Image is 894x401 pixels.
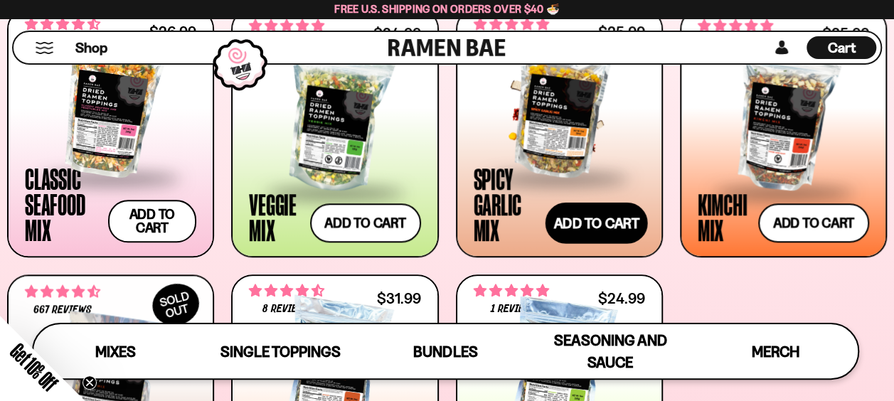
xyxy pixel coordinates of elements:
[334,2,560,16] span: Free U.S. Shipping on Orders over $40 🍜
[33,304,92,316] span: 667 reviews
[758,203,869,242] button: Add to cart
[108,200,197,242] button: Add to cart
[680,8,887,257] a: 4.76 stars 426 reviews $25.99 Kimchi Mix Add to cart
[25,166,101,242] div: Classic Seafood Mix
[75,36,107,59] a: Shop
[363,324,528,378] a: Bundles
[528,324,693,378] a: Seasoning and Sauce
[249,191,302,242] div: Veggie Mix
[83,375,97,390] button: Close teaser
[456,8,663,257] a: 4.75 stars 940 reviews $25.99 Spicy Garlic Mix Add to cart
[145,276,206,333] div: SOLD OUT
[376,292,420,305] div: $31.99
[220,343,341,360] span: Single Toppings
[693,324,858,378] a: Merch
[35,42,54,54] button: Mobile Menu Trigger
[828,39,856,56] span: Cart
[807,32,876,63] a: Cart
[7,8,214,257] a: 4.68 stars 2792 reviews $26.99 Classic Seafood Mix Add to cart
[474,166,541,242] div: Spicy Garlic Mix
[198,324,363,378] a: Single Toppings
[249,282,324,300] span: 4.62 stars
[751,343,799,360] span: Merch
[75,38,107,58] span: Shop
[698,191,751,242] div: Kimchi Mix
[553,331,666,371] span: Seasoning and Sauce
[231,8,438,257] a: 4.76 stars 1392 reviews $24.99 Veggie Mix Add to cart
[25,282,100,301] span: 4.64 stars
[95,343,136,360] span: Mixes
[598,292,645,305] div: $24.99
[545,203,647,244] button: Add to cart
[474,282,549,300] span: 5.00 stars
[6,339,62,395] span: Get 10% Off
[413,343,477,360] span: Bundles
[310,203,421,242] button: Add to cart
[33,324,198,378] a: Mixes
